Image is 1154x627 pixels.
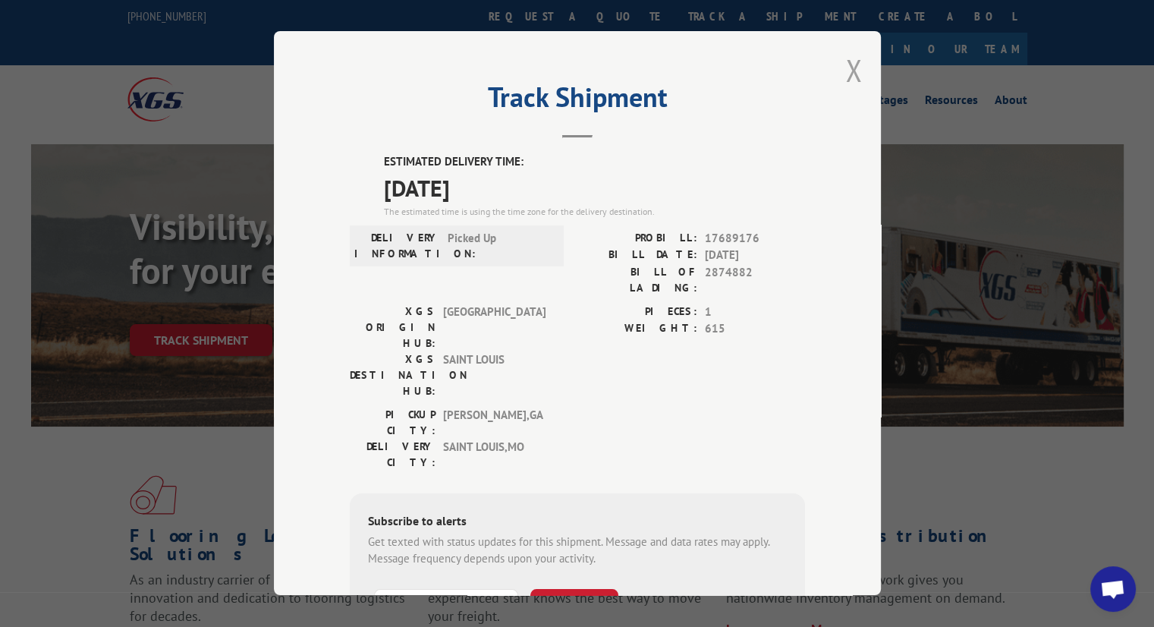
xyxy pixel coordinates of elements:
[384,153,805,171] label: ESTIMATED DELIVERY TIME:
[705,230,805,247] span: 17689176
[1090,566,1136,612] div: Open chat
[368,534,787,568] div: Get texted with status updates for this shipment. Message and data rates may apply. Message frequ...
[705,320,805,338] span: 615
[577,264,697,296] label: BILL OF LADING:
[368,512,787,534] div: Subscribe to alerts
[577,320,697,338] label: WEIGHT:
[443,439,546,471] span: SAINT LOUIS , MO
[354,230,440,262] label: DELIVERY INFORMATION:
[350,407,436,439] label: PICKUP CITY:
[374,589,518,621] input: Phone Number
[577,230,697,247] label: PROBILL:
[443,304,546,351] span: [GEOGRAPHIC_DATA]
[350,304,436,351] label: XGS ORIGIN HUB:
[577,304,697,321] label: PIECES:
[384,205,805,219] div: The estimated time is using the time zone for the delivery destination.
[350,351,436,399] label: XGS DESTINATION HUB:
[443,407,546,439] span: [PERSON_NAME] , GA
[384,171,805,205] span: [DATE]
[350,439,436,471] label: DELIVERY CITY:
[350,87,805,115] h2: Track Shipment
[705,247,805,264] span: [DATE]
[443,351,546,399] span: SAINT LOUIS
[705,304,805,321] span: 1
[845,50,862,90] button: Close modal
[577,247,697,264] label: BILL DATE:
[448,230,550,262] span: Picked Up
[705,264,805,296] span: 2874882
[530,589,618,621] button: SUBSCRIBE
